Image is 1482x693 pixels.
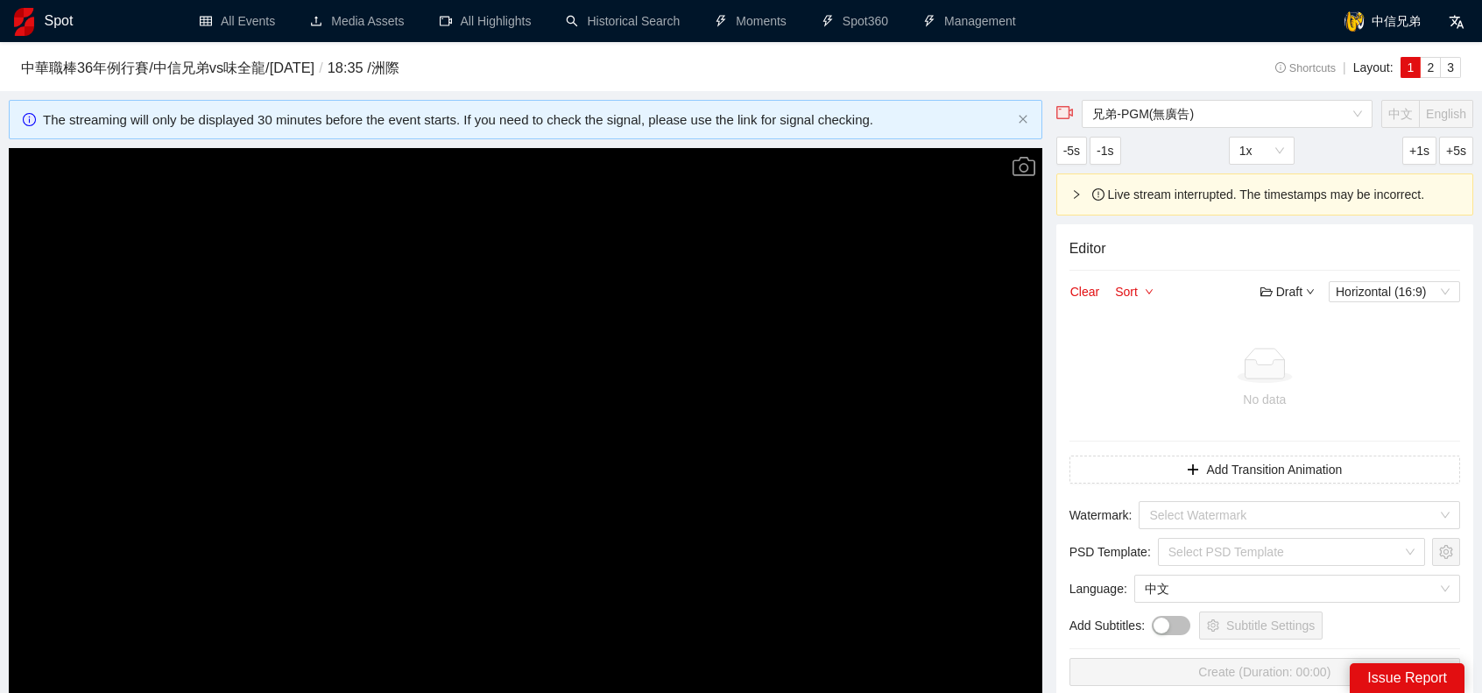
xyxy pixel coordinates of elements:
[1409,141,1429,160] span: +1s
[1056,137,1087,165] button: -5s
[1432,538,1460,566] button: setting
[1306,287,1315,296] span: down
[1063,141,1080,160] span: -5s
[1260,286,1273,298] span: folder-open
[1426,107,1466,121] span: English
[1069,456,1460,484] button: plusAdd Transition Animation
[1344,11,1365,32] img: avatar
[1388,107,1413,121] span: 中文
[1069,542,1151,562] span: PSD Template :
[923,14,1016,28] a: thunderboltManagement
[1408,60,1415,74] span: 1
[1275,62,1287,74] span: info-circle
[1090,137,1120,165] button: -1s
[1069,658,1460,686] button: Create (Duration: 00:00)
[1447,60,1454,74] span: 3
[566,14,680,28] a: searchHistorical Search
[1056,104,1074,122] span: video-camera
[1402,137,1436,165] button: +1s
[1069,579,1127,598] span: Language :
[1275,62,1336,74] span: Shortcuts
[1057,174,1472,215] div: exclamation-circle Live stream interrupted. The timestamps may be incorrect.
[1353,60,1394,74] span: Layout:
[1071,189,1082,200] span: right
[715,14,787,28] a: thunderboltMoments
[1439,137,1473,165] button: +5s
[1069,506,1133,525] span: Watermark :
[1427,60,1434,74] span: 2
[1018,114,1028,125] button: close
[1092,188,1104,201] span: exclamation-circle
[1336,282,1453,301] span: Horizontal (16:9)
[1097,141,1113,160] span: -1s
[314,60,328,75] span: /
[1260,282,1315,301] div: Draft
[1343,60,1346,74] span: |
[1239,138,1284,164] span: 1x
[1076,390,1453,409] div: No data
[43,110,1011,131] div: The streaming will only be displayed 30 minutes before the event starts. If you need to check the...
[1446,141,1466,160] span: +5s
[1145,287,1154,298] span: down
[1187,463,1199,477] span: plus
[1199,612,1323,640] button: settingSubtitle Settings
[1350,663,1464,693] div: Issue Report
[822,14,888,28] a: thunderboltSpot360
[200,14,275,28] a: tableAll Events
[14,8,34,36] img: logo
[1145,576,1450,602] span: 中文
[1069,237,1460,259] h4: Editor
[440,14,532,28] a: video-cameraAll Highlights
[21,57,1172,80] h3: 中華職棒36年例行賽 / 中信兄弟 vs 味全龍 / [DATE] 18:35 / 洲際
[23,113,36,126] span: info-circle
[1092,101,1362,127] span: 兄弟-PGM(無廣告)
[1114,281,1154,302] button: Sortdown
[1018,114,1028,124] span: close
[1069,616,1145,635] span: Add Subtitles :
[310,14,404,28] a: uploadMedia Assets
[1069,281,1100,302] button: Clear
[1092,185,1458,204] div: Live stream interrupted. The timestamps may be incorrect.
